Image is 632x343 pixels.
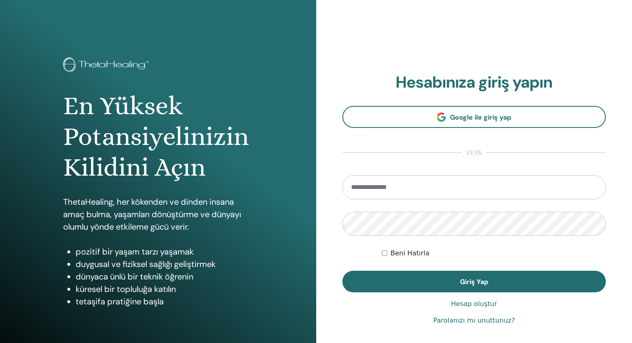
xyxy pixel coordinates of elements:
span: Giriş Yap [460,277,488,286]
div: Keep me authenticated indefinitely or until I manually logout [382,248,606,258]
button: Giriş Yap [342,271,606,292]
h2: Hesabınıza giriş yapın [342,73,606,92]
li: dünyaca ünlü bir teknik öğrenin [76,270,253,283]
span: Google ile giriş yap [450,113,511,122]
a: Hesap oluştur [451,299,497,309]
a: Google ile giriş yap [342,106,606,128]
span: veya [462,148,486,158]
h1: En Yüksek Potansiyelinizin Kilidini Açın [63,91,253,183]
label: Beni Hatırla [391,248,430,258]
li: pozitif bir yaşam tarzı yaşamak [76,245,253,258]
li: duygusal ve fiziksel sağlığı geliştirmek [76,258,253,270]
li: küresel bir topluluğa katılın [76,283,253,295]
p: ThetaHealing, her kökenden ve dinden insana amaç bulma, yaşamları dönüştürme ve dünyayı olumlu yö... [63,196,253,233]
a: Parolanızı mı unuttunuz? [433,316,515,326]
li: tetaşifa pratiğine başla [76,295,253,308]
